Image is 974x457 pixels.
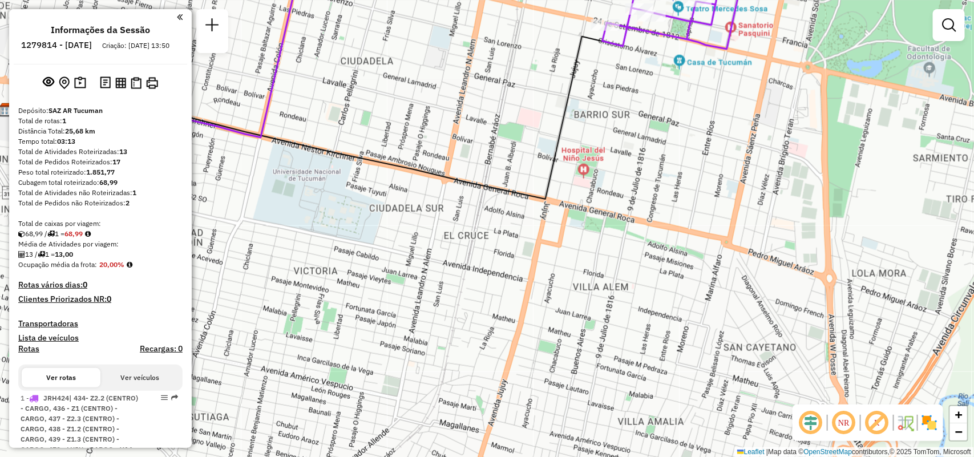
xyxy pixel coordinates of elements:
button: Painel de Sugestão [72,74,88,92]
strong: 25,68 km [65,127,95,135]
strong: 13 [119,147,127,156]
h4: Rotas vários dias: [18,280,183,290]
h4: Clientes Priorizados NR: [18,294,183,304]
span: JRH424 [43,394,69,402]
div: Criação: [DATE] 13:50 [98,41,174,51]
h4: Lista de veículos [18,333,183,343]
i: Total de rotas [38,251,45,258]
a: Exibir filtros [937,14,960,37]
button: Ver veículos [100,368,179,387]
span: − [955,424,963,439]
a: Zoom in [950,406,967,423]
button: Visualizar Romaneio [128,75,144,91]
a: OpenStreetMap [804,448,852,456]
span: Ocultar deslocamento [797,409,825,436]
button: Logs desbloquear sessão [98,74,113,92]
a: Nova sessão e pesquisa [201,14,224,39]
div: Total de Atividades não Roteirizadas: [18,188,183,198]
em: Média calculada utilizando a maior ocupação (%Peso ou %Cubagem) de cada rota da sessão. Rotas cro... [127,261,132,268]
div: Peso total roteirizado: [18,167,183,177]
h4: Recargas: 0 [140,344,183,354]
strong: 0 [83,280,87,290]
div: 68,99 / 1 = [18,229,183,239]
a: Rotas [18,344,39,354]
i: Meta Caixas/viagem: 251,72 Diferença: -182,73 [85,230,91,237]
strong: 03:13 [57,137,75,145]
strong: 1 [62,116,66,125]
a: Clique aqui para minimizar o painel [177,10,183,23]
a: Zoom out [950,423,967,440]
strong: SAZ AR Tucuman [49,106,103,115]
div: Depósito: [18,106,183,116]
button: Visualizar relatório de Roteirização [113,75,128,90]
strong: 2 [126,199,130,207]
strong: 13,00 [55,250,73,258]
span: Ocupação média da frota: [18,260,97,269]
button: Ver rotas [22,368,100,387]
button: Exibir sessão original [41,74,56,92]
div: Total de caixas por viagem: [18,219,183,229]
span: | [766,448,768,456]
div: Total de Pedidos Roteirizados: [18,157,183,167]
span: Exibir rótulo [863,409,891,436]
h4: Transportadoras [18,319,183,329]
img: Exibir/Ocultar setores [920,414,939,432]
div: Tempo total: [18,136,183,147]
em: Opções [161,394,168,401]
i: Total de Atividades [18,251,25,258]
div: Cubagem total roteirizado: [18,177,183,188]
div: Distância Total: [18,126,183,136]
i: Cubagem total roteirizado [18,230,25,237]
strong: 1 [132,188,136,197]
div: Total de rotas: [18,116,183,126]
i: Total de rotas [47,230,55,237]
strong: 1.851,77 [86,168,115,176]
div: Total de Pedidos não Roteirizados: [18,198,183,208]
strong: 17 [112,157,120,166]
em: Rota exportada [171,394,178,401]
button: Centralizar mapa no depósito ou ponto de apoio [56,74,72,92]
h6: 1279814 - [DATE] [21,40,92,50]
div: Map data © contributors,© 2025 TomTom, Microsoft [734,447,974,457]
span: Ocultar NR [830,409,858,436]
strong: 68,99 [64,229,83,238]
h4: Informações da Sessão [51,25,150,35]
a: Leaflet [737,448,765,456]
div: Total de Atividades Roteirizadas: [18,147,183,157]
div: 13 / 1 = [18,249,183,260]
strong: 0 [107,294,111,304]
button: Imprimir Rotas [144,75,160,91]
img: Fluxo de ruas [896,414,915,432]
strong: 20,00% [99,260,124,269]
div: Média de Atividades por viagem: [18,239,183,249]
strong: 68,99 [99,178,118,187]
span: + [955,407,963,422]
